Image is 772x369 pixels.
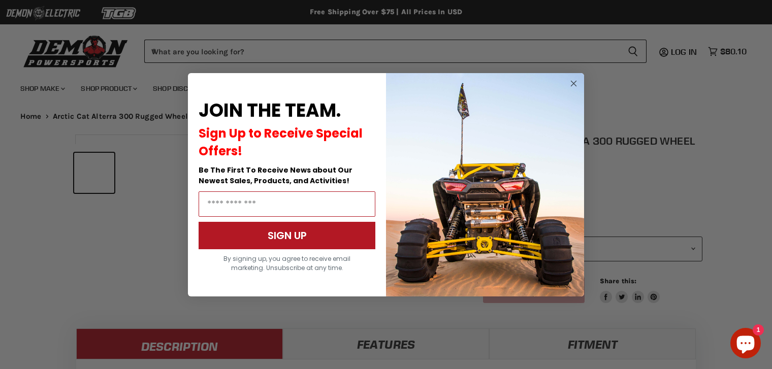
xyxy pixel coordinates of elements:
button: SIGN UP [199,222,375,249]
inbox-online-store-chat: Shopify online store chat [727,328,764,361]
span: JOIN THE TEAM. [199,97,341,123]
span: Be The First To Receive News about Our Newest Sales, Products, and Activities! [199,165,352,186]
img: a9095488-b6e7-41ba-879d-588abfab540b.jpeg [386,73,584,296]
input: Email Address [199,191,375,217]
span: Sign Up to Receive Special Offers! [199,125,363,159]
span: By signing up, you agree to receive email marketing. Unsubscribe at any time. [223,254,350,272]
button: Close dialog [567,77,580,90]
